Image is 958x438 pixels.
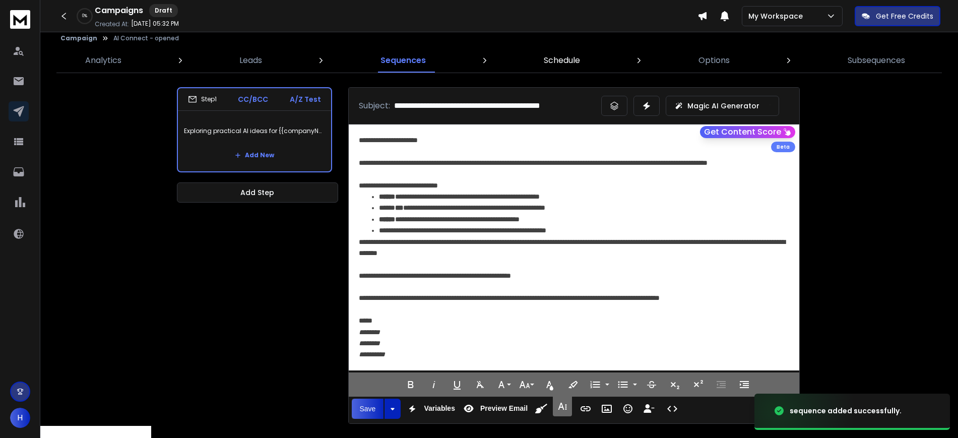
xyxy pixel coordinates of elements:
button: Variables [403,399,457,419]
p: [DATE] 05:32 PM [131,20,179,28]
button: Ordered List [586,374,605,395]
button: Clear Formatting [471,374,490,395]
p: Analytics [85,54,121,67]
p: AI Connect - opened [113,34,179,42]
span: Preview Email [478,404,530,413]
p: Sequences [380,54,426,67]
button: H [10,408,30,428]
button: Code View [663,399,682,419]
button: Increase Indent (Ctrl+]) [735,374,754,395]
p: CC/BCC [238,94,268,104]
a: Subsequences [842,48,911,73]
p: A/Z Test [290,94,321,104]
button: Add New [227,145,282,165]
h1: Campaigns [95,5,143,17]
p: Options [698,54,730,67]
div: Step 1 [188,95,217,104]
p: 0 % [82,13,87,19]
button: Subscript [665,374,684,395]
p: Get Free Credits [876,11,933,21]
button: Insert Unsubscribe Link [640,399,659,419]
button: Get Free Credits [855,6,940,26]
p: Subject: [359,100,390,112]
div: Beta [771,142,795,152]
button: Background Color [563,374,583,395]
a: Options [692,48,736,73]
button: Bold (Ctrl+B) [401,374,420,395]
button: Superscript [688,374,708,395]
a: Sequences [374,48,432,73]
p: Exploring practical AI ideas for {{companyName}} [184,117,325,145]
a: Analytics [79,48,127,73]
button: Emoticons [618,399,637,419]
p: Subsequences [848,54,905,67]
div: sequence added successfully. [790,406,902,416]
p: Magic AI Generator [687,101,759,111]
button: Add Step [177,182,338,203]
p: Schedule [544,54,580,67]
img: logo [10,10,30,29]
p: My Workspace [748,11,807,21]
span: Variables [422,404,457,413]
button: Preview Email [459,399,530,419]
button: Save [352,399,384,419]
a: Leads [233,48,268,73]
p: Leads [239,54,262,67]
button: Campaign [60,34,97,42]
p: Created At: [95,20,129,28]
button: Font Size [517,374,536,395]
button: Font Family [494,374,513,395]
a: Schedule [538,48,586,73]
button: Strikethrough (Ctrl+S) [642,374,661,395]
div: Draft [149,4,178,17]
button: Insert Image (Ctrl+P) [597,399,616,419]
button: Decrease Indent (Ctrl+[) [712,374,731,395]
button: Get Content Score [700,126,795,138]
li: Step1CC/BCCA/Z TestExploring practical AI ideas for {{companyName}}Add New [177,87,332,172]
button: Magic AI Generator [666,96,779,116]
button: Unordered List [631,374,639,395]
